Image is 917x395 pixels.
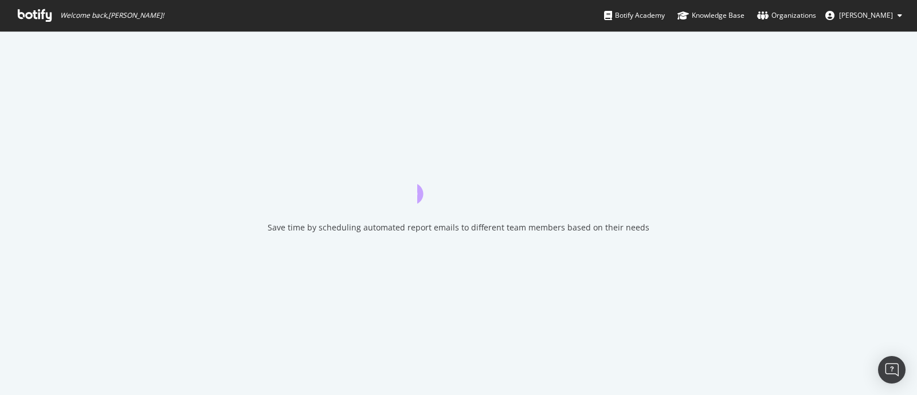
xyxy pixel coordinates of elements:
div: Open Intercom Messenger [878,356,906,384]
div: Botify Academy [604,10,665,21]
div: Organizations [757,10,816,21]
div: Knowledge Base [677,10,744,21]
span: Fabien Borsa [839,10,893,20]
span: Welcome back, [PERSON_NAME] ! [60,11,164,20]
button: [PERSON_NAME] [816,6,911,25]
